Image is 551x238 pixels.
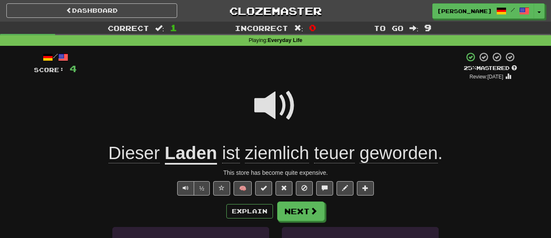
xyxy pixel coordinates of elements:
span: 9 [424,22,431,33]
button: Explain [226,204,273,218]
button: Discuss sentence (alt+u) [316,181,333,196]
span: Dieser [109,143,160,163]
span: / [511,7,515,13]
button: Play sentence audio (ctl+space) [177,181,194,196]
span: ziemlich [245,143,309,163]
button: Set this sentence to 100% Mastered (alt+m) [255,181,272,196]
button: Ignore sentence (alt+i) [296,181,313,196]
span: ist [222,143,240,163]
button: ½ [194,181,210,196]
span: : [155,25,164,32]
span: : [409,25,419,32]
span: 0 [309,22,316,33]
button: Edit sentence (alt+d) [337,181,353,196]
small: Review: [DATE] [470,74,504,80]
span: teuer [314,143,355,163]
a: Clozemaster [190,3,361,18]
span: 4 [70,63,77,74]
span: . [217,143,442,163]
a: Dashboard [6,3,177,18]
span: [PERSON_NAME] [437,7,492,15]
button: Favorite sentence (alt+f) [213,181,230,196]
div: Mastered [464,64,517,72]
span: 25 % [464,64,476,71]
button: Reset to 0% Mastered (alt+r) [275,181,292,196]
span: To go [374,24,404,32]
span: Score: [34,66,64,73]
div: This store has become quite expensive. [34,168,517,177]
div: / [34,52,77,62]
span: Correct [108,24,149,32]
button: Add to collection (alt+a) [357,181,374,196]
a: [PERSON_NAME] / [432,3,534,19]
strong: Everyday Life [267,37,302,43]
span: 1 [170,22,177,33]
button: 🧠 [234,181,252,196]
span: geworden [359,143,437,163]
div: Text-to-speech controls [175,181,210,196]
span: Incorrect [235,24,288,32]
u: Laden [165,143,217,165]
button: Next [277,202,325,221]
span: : [294,25,303,32]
